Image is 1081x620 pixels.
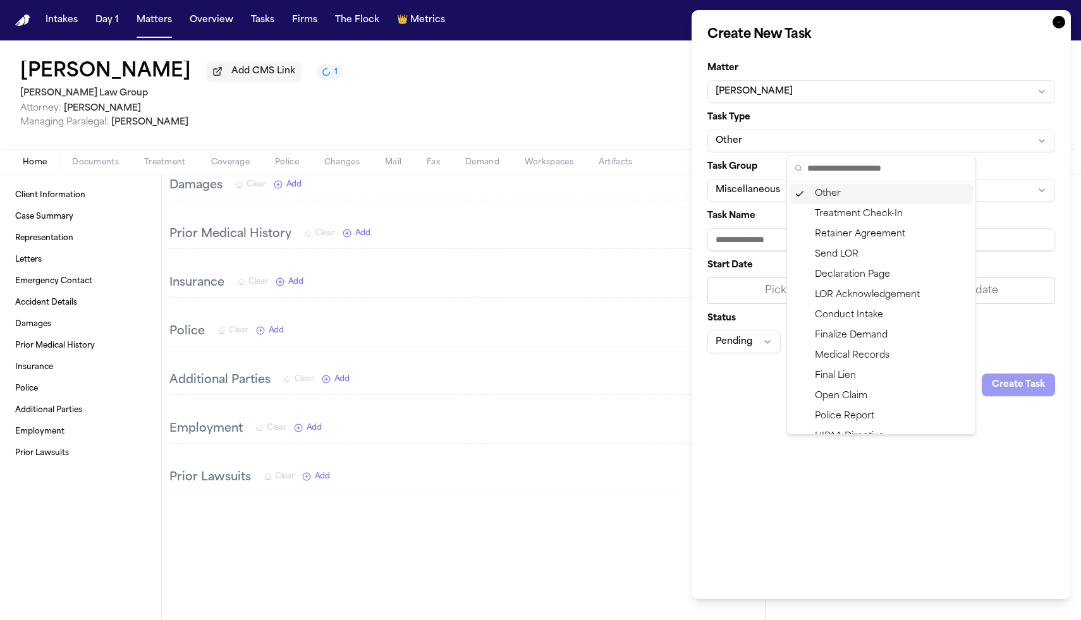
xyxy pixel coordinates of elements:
[787,181,975,434] div: Suggestions
[790,265,973,285] div: Declaration Page
[790,427,973,447] div: HIPAA Directive
[790,204,973,224] div: Treatment Check-In
[790,184,973,204] div: Other
[790,245,973,265] div: Send LOR
[790,346,973,366] div: Medical Records
[790,305,973,325] div: Conduct Intake
[790,285,973,305] div: LOR Acknowledgement
[790,366,973,386] div: Final Lien
[790,386,973,406] div: Open Claim
[790,325,973,346] div: Finalize Demand
[790,224,973,245] div: Retainer Agreement
[790,406,973,427] div: Police Report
